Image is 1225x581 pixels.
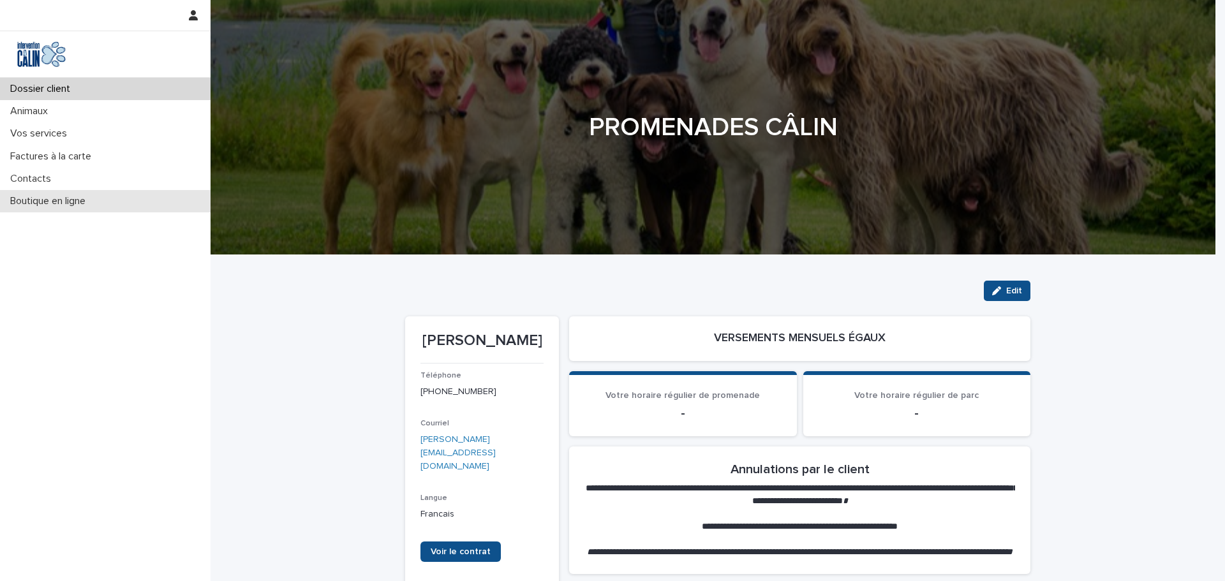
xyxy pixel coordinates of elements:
p: Boutique en ligne [5,195,96,207]
span: Edit [1006,286,1022,295]
h1: PROMENADES CÂLIN [401,112,1026,143]
button: Edit [984,281,1030,301]
a: [PERSON_NAME][EMAIL_ADDRESS][DOMAIN_NAME] [420,435,496,471]
span: Courriel [420,420,449,427]
p: Contacts [5,173,61,185]
p: Dossier client [5,83,80,95]
p: - [584,406,782,421]
p: Francais [420,508,544,521]
p: Factures à la carte [5,151,101,163]
p: [PERSON_NAME] [420,332,544,350]
span: Téléphone [420,372,461,379]
p: - [819,406,1016,421]
h2: VERSEMENTS MENSUELS ÉGAUX [714,332,886,346]
p: Vos services [5,128,77,140]
a: [PHONE_NUMBER] [420,387,496,396]
span: Langue [420,494,447,502]
a: Voir le contrat [420,541,501,562]
h2: Annulations par le client [731,462,870,477]
img: Y0SYDZVsQvbSeSFpbQoq [10,41,73,67]
span: Votre horaire régulier de parc [854,391,979,400]
span: Voir le contrat [431,547,491,556]
span: Votre horaire régulier de promenade [605,391,760,400]
p: Animaux [5,105,58,117]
